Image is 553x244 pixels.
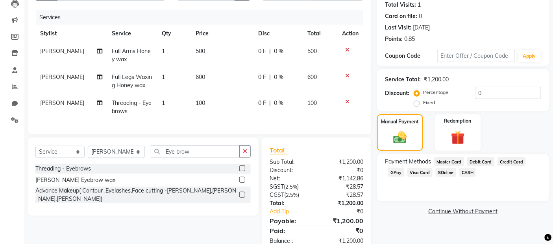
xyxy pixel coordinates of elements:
span: Credit Card [498,157,526,166]
img: _gift.svg [447,129,469,147]
label: Manual Payment [381,118,419,125]
div: ₹28.57 [316,191,369,199]
div: Payable: [264,216,316,226]
span: 2.5% [286,192,298,198]
div: Total: [264,199,316,207]
span: 600 [307,73,317,81]
div: Total Visits: [385,1,416,9]
button: Apply [518,50,541,62]
div: Points: [385,35,403,43]
span: Visa Card [407,168,433,177]
div: ₹1,200.00 [316,216,369,226]
span: [PERSON_NAME] [40,99,84,106]
span: [PERSON_NAME] [40,48,84,55]
span: Total [270,146,288,154]
div: ₹1,200.00 [424,75,449,84]
div: ( ) [264,183,316,191]
div: ₹0 [326,207,370,216]
span: Threading - Eyebrows [112,99,152,115]
th: Action [337,25,363,42]
div: 0.85 [404,35,415,43]
span: 500 [196,48,205,55]
span: [PERSON_NAME] [40,73,84,81]
div: [PERSON_NAME] Eyebrow wax [35,176,115,184]
div: Service Total: [385,75,421,84]
label: Percentage [423,89,448,96]
th: Total [303,25,337,42]
span: | [269,47,271,55]
div: ₹0 [316,226,369,235]
span: 100 [307,99,317,106]
div: ₹1,200.00 [316,199,369,207]
span: CASH [459,168,476,177]
a: Continue Without Payment [379,207,547,216]
span: Full Legs Waxing Honey wax [112,73,152,89]
span: Master Card [434,157,464,166]
span: 2.5% [285,183,297,190]
div: ₹0 [316,166,369,174]
span: Full Arms Honey wax [112,48,151,63]
span: 1 [162,48,165,55]
span: Debit Card [467,157,494,166]
a: Add Tip [264,207,325,216]
span: 0 F [258,47,266,55]
span: Payment Methods [385,158,431,166]
span: 0 % [274,73,283,81]
div: Sub Total: [264,158,316,166]
span: 100 [196,99,205,106]
span: 1 [162,99,165,106]
span: 0 F [258,73,266,81]
th: Stylist [35,25,107,42]
input: Enter Offer / Coupon Code [437,50,515,62]
span: SOnline [436,168,456,177]
span: GPay [388,168,404,177]
span: 0 F [258,99,266,107]
div: ₹1,200.00 [316,158,369,166]
span: | [269,99,271,107]
div: ₹28.57 [316,183,369,191]
span: SGST [270,183,284,190]
div: ₹1,142.86 [316,174,369,183]
div: 1 [418,1,421,9]
div: Card on file: [385,12,417,20]
span: | [269,73,271,81]
div: Services [36,10,369,25]
th: Qty [157,25,191,42]
div: Threading - Eyebrows [35,165,91,173]
div: Last Visit: [385,24,411,32]
div: Advance Makeup( Contour ,Eyelashes,Face cutting -[PERSON_NAME],[PERSON_NAME],[PERSON_NAME]) [35,187,236,203]
div: Coupon Code [385,52,437,60]
div: ( ) [264,191,316,199]
th: Service [107,25,157,42]
div: Paid: [264,226,316,235]
span: CGST [270,191,284,198]
th: Price [191,25,253,42]
div: Discount: [385,89,409,97]
span: 0 % [274,47,283,55]
span: 500 [307,48,317,55]
span: 1 [162,73,165,81]
div: Discount: [264,166,316,174]
th: Disc [253,25,303,42]
span: 600 [196,73,205,81]
input: Search or Scan [151,145,240,158]
div: [DATE] [413,24,430,32]
label: Fixed [423,99,435,106]
div: Net: [264,174,316,183]
img: _cash.svg [389,130,411,145]
div: 0 [419,12,422,20]
span: 0 % [274,99,283,107]
label: Redemption [444,117,472,125]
